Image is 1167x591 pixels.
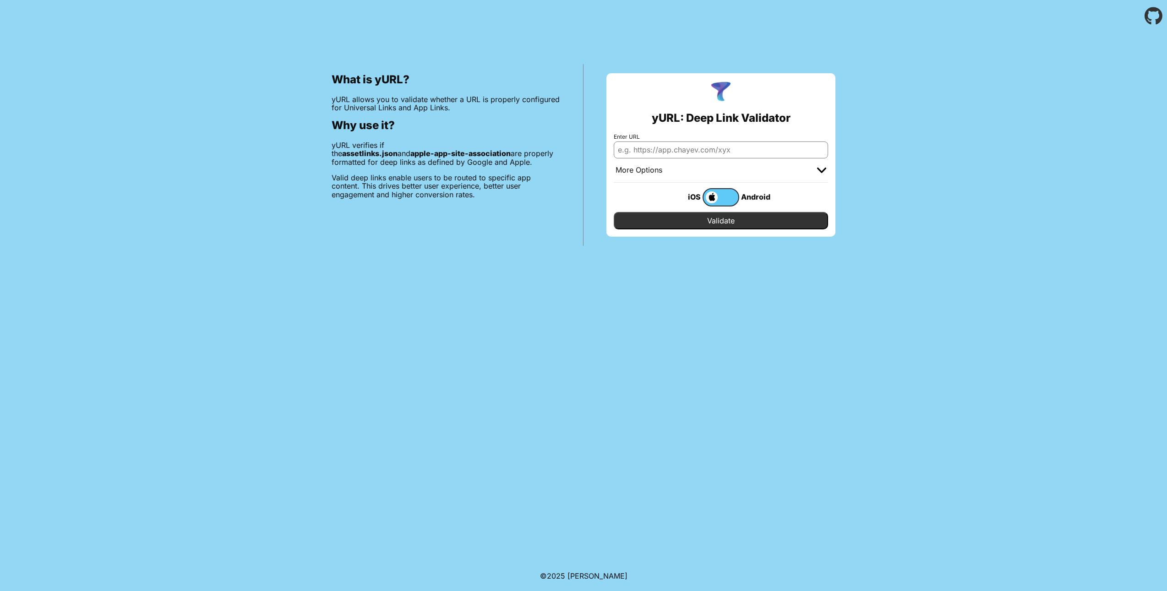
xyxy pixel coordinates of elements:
b: assetlinks.json [342,149,398,158]
h2: yURL: Deep Link Validator [652,112,791,125]
h2: What is yURL? [332,73,560,86]
p: yURL verifies if the and are properly formatted for deep links as defined by Google and Apple. [332,141,560,166]
a: Michael Ibragimchayev's Personal Site [567,571,627,580]
p: Valid deep links enable users to be routed to specific app content. This drives better user exper... [332,174,560,199]
span: 2025 [547,571,565,580]
img: yURL Logo [709,81,733,104]
h2: Why use it? [332,119,560,132]
div: iOS [666,191,703,203]
div: More Options [616,166,662,175]
p: yURL allows you to validate whether a URL is properly configured for Universal Links and App Links. [332,95,560,112]
label: Enter URL [614,134,828,140]
b: apple-app-site-association [410,149,511,158]
div: Android [739,191,776,203]
input: e.g. https://app.chayev.com/xyx [614,141,828,158]
input: Validate [614,212,828,229]
img: chevron [817,168,826,173]
footer: © [540,561,627,591]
